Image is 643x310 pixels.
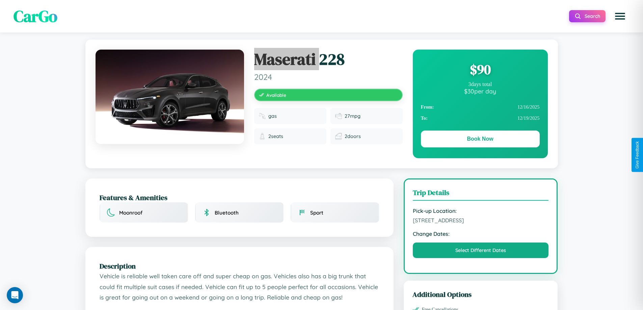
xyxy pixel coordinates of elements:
h2: Description [100,261,379,271]
button: Open menu [611,7,629,26]
span: 27 mpg [345,113,360,119]
p: Vehicle is reliable well taken care off and super cheap on gas. Vehicles also has a big trunk tha... [100,271,379,303]
img: Fuel efficiency [335,113,342,119]
div: $ 30 per day [421,87,540,95]
span: 2024 [254,72,403,82]
button: Search [569,10,606,22]
h2: Features & Amenities [100,193,379,202]
span: Bluetooth [215,209,239,216]
div: 12 / 19 / 2025 [421,113,540,124]
span: Available [266,92,286,98]
h1: Maserati 228 [254,50,403,69]
span: [STREET_ADDRESS] [413,217,549,224]
div: Give Feedback [635,141,640,169]
span: 2 seats [268,133,283,139]
span: 2 doors [345,133,361,139]
strong: Pick-up Location: [413,207,549,214]
strong: Change Dates: [413,230,549,237]
span: Search [585,13,600,19]
div: 12 / 16 / 2025 [421,102,540,113]
div: 3 days total [421,81,540,87]
button: Select Different Dates [413,243,549,258]
span: Moonroof [119,209,142,216]
button: Book Now [421,131,540,147]
img: Fuel type [259,113,266,119]
span: Sport [310,209,323,216]
strong: From: [421,104,434,110]
h3: Trip Details [413,188,549,201]
div: Open Intercom Messenger [7,287,23,303]
div: $ 90 [421,60,540,79]
img: Seats [259,133,266,140]
img: Maserati 228 2024 [96,50,244,144]
span: CarGo [14,5,57,27]
h3: Additional Options [412,289,549,299]
strong: To: [421,115,428,121]
img: Doors [335,133,342,140]
span: gas [268,113,277,119]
